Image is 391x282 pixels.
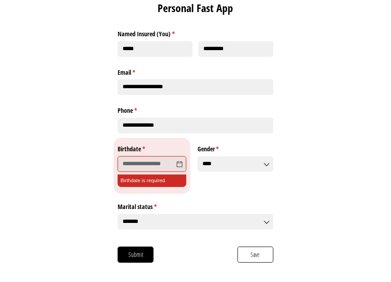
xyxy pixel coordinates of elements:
[118,65,273,77] label: Email
[198,41,273,57] input: Last
[198,142,273,154] label: Gender
[128,250,144,260] span: Submit
[118,41,193,57] input: First
[118,142,186,154] label: Birthdate
[118,175,186,187] div: Birthdate is required.
[118,0,273,16] h1: Personal Fast App
[250,250,260,260] span: Save
[237,247,273,263] button: Save
[118,103,273,115] label: Phone
[118,26,273,38] legend: Named Insured (You)
[118,247,154,263] button: Submit
[118,200,273,211] label: Marital status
